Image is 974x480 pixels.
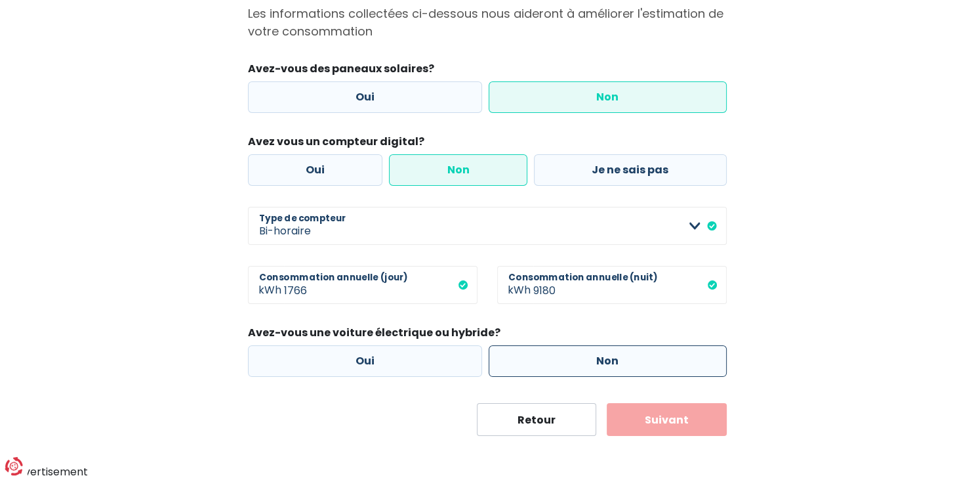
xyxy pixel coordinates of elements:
[489,81,727,113] label: Non
[248,61,727,81] legend: Avez-vous des paneaux solaires?
[389,154,527,186] label: Non
[489,345,727,377] label: Non
[248,134,727,154] legend: Avez vous un compteur digital?
[248,345,483,377] label: Oui
[477,403,597,436] button: Retour
[607,403,727,436] button: Suivant
[248,81,483,113] label: Oui
[534,154,727,186] label: Je ne sais pas
[248,325,727,345] legend: Avez-vous une voiture électrique ou hybride?
[248,5,727,40] p: Les informations collectées ci-dessous nous aideront à améliorer l'estimation de votre consommation
[248,154,383,186] label: Oui
[497,266,533,304] span: kWh
[248,266,284,304] span: kWh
